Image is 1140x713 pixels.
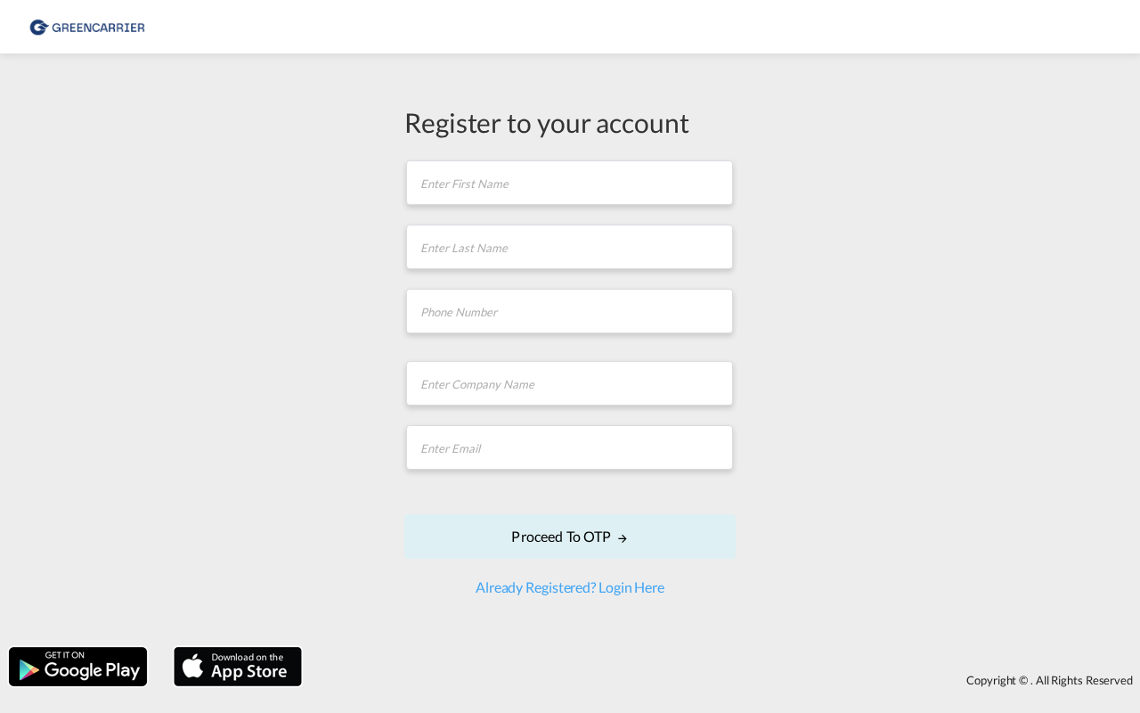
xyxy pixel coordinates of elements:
div: Register to your account [404,103,736,141]
input: Phone Number [406,289,733,333]
img: google.png [7,645,149,688]
input: Enter Company Name [406,361,733,406]
button: Proceed to OTPicon-arrow-right [404,514,736,559]
img: e39c37208afe11efa9cb1d7a6ea7d6f5.png [27,7,147,47]
img: apple.png [172,645,304,688]
input: Enter Email [406,425,733,470]
input: Enter First Name [406,160,733,205]
div: Copyright © . All Rights Reserved [311,665,1140,695]
input: Enter Last Name [406,225,733,269]
md-icon: icon-arrow-right [616,532,629,545]
a: Already Registered? Login Here [476,578,664,595]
